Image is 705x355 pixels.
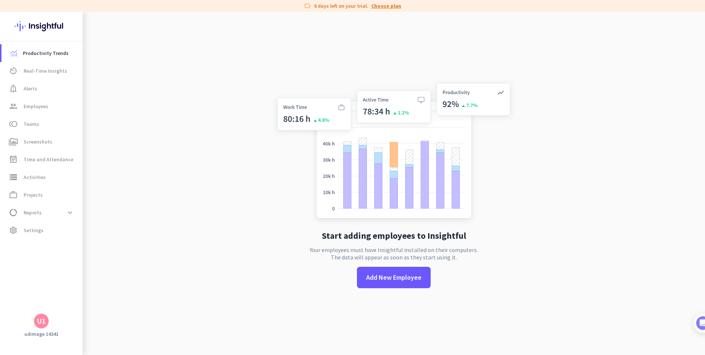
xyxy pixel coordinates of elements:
a: notification_importantAlerts [1,80,83,97]
a: menu-itemProductivity Trends [1,44,83,62]
a: settingsSettings [1,221,83,239]
button: Add New Employee [357,267,431,288]
a: storageActivities [1,168,83,186]
a: Choose plan [371,2,401,10]
p: Your employees must have Insightful installed on their computers. The data will appear as soon as... [310,246,478,261]
span: Settings [24,226,44,235]
i: data_usage [9,208,18,217]
span: Time and Attendance [24,155,73,164]
i: toll [9,120,18,128]
span: Activities [24,173,46,182]
span: Reports [24,208,42,217]
div: U1 [37,317,46,325]
a: data_usageReportsexpand_more [1,204,83,221]
span: Teams [24,120,39,128]
img: no-search-results [272,79,516,225]
i: group [9,102,18,111]
button: expand_more [63,206,77,219]
a: av_timerReal-Time Insights [1,62,83,80]
span: Alerts [24,84,37,93]
i: storage [9,173,18,182]
img: menu-toggle [87,12,92,355]
a: event_noteTime and Attendance [1,151,83,168]
i: label [304,2,311,10]
span: Add New Employee [366,273,421,282]
span: Employees [24,102,48,111]
i: notification_important [9,84,18,93]
h2: Start adding employees to Insightful [322,231,466,240]
span: Productivity Trends [23,49,69,58]
a: groupEmployees [1,97,83,115]
i: work_outline [9,190,18,199]
i: av_timer [9,66,18,75]
i: settings [9,226,18,235]
i: event_note [9,155,18,164]
span: Real-Time Insights [24,66,67,75]
i: perm_media [9,137,18,146]
span: Screenshots [24,137,52,146]
img: menu-item [10,50,17,56]
a: perm_mediaScreenshots [1,133,83,151]
span: Projects [24,190,43,199]
a: tollTeams [1,115,83,133]
img: Insightful logo [14,12,68,41]
a: work_outlineProjects [1,186,83,204]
